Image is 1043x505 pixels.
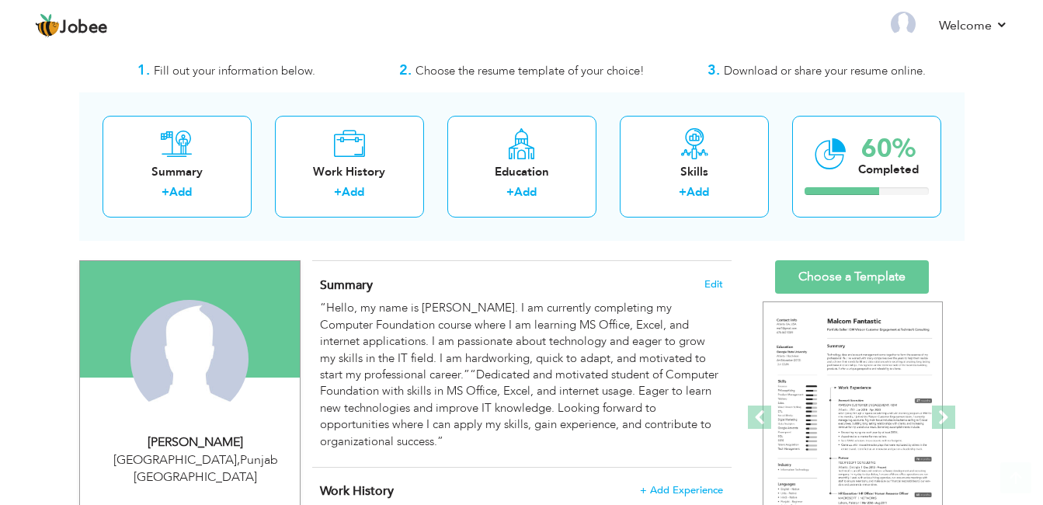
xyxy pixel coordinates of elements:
[287,164,412,180] div: Work History
[79,37,965,53] h3: Welcome to the Jobee Profile Builder!
[687,184,709,200] a: Add
[708,61,720,80] strong: 3.
[399,61,412,80] strong: 2.
[35,13,60,38] img: jobee.io
[162,184,169,200] label: +
[858,162,919,178] div: Completed
[237,451,240,468] span: ,
[92,434,300,451] div: [PERSON_NAME]
[154,63,315,78] span: Fill out your information below.
[640,485,723,496] span: + Add Experience
[334,184,342,200] label: +
[514,184,537,200] a: Add
[858,136,919,162] div: 60%
[320,483,722,499] h4: This helps to show the companies you have worked for.
[169,184,192,200] a: Add
[891,12,916,37] img: Profile Img
[460,164,584,180] div: Education
[632,164,756,180] div: Skills
[92,451,300,487] div: [GEOGRAPHIC_DATA] Punjab [GEOGRAPHIC_DATA]
[724,63,926,78] span: Download or share your resume online.
[320,482,394,500] span: Work History
[506,184,514,200] label: +
[60,19,108,37] span: Jobee
[35,13,108,38] a: Jobee
[320,300,722,450] div: “Hello, my name is [PERSON_NAME]. I am currently completing my Computer Foundation course where I...
[679,184,687,200] label: +
[342,184,364,200] a: Add
[775,260,929,294] a: Choose a Template
[115,164,239,180] div: Summary
[130,300,249,418] img: Safa Asif
[137,61,150,80] strong: 1.
[939,16,1008,35] a: Welcome
[320,277,722,293] h4: Adding a summary is a quick and easy way to highlight your experience and interests.
[415,63,645,78] span: Choose the resume template of your choice!
[320,277,373,294] span: Summary
[704,279,723,290] span: Edit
